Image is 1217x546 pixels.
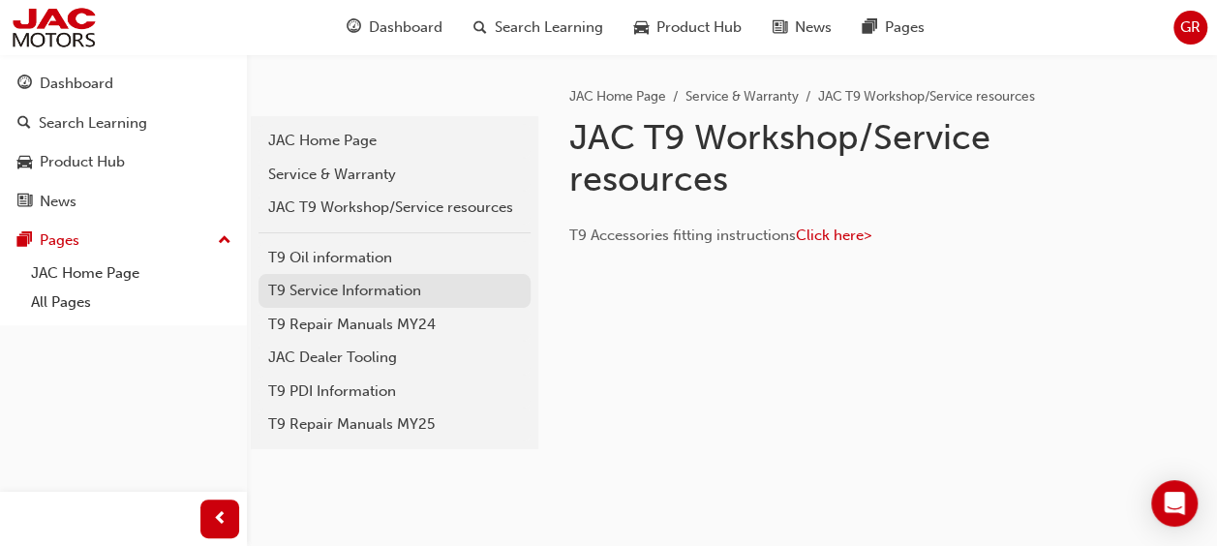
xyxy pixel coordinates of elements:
a: JAC Dealer Tooling [259,341,531,375]
a: T9 Repair Manuals MY25 [259,408,531,441]
div: T9 Oil information [268,247,521,269]
div: JAC Home Page [268,130,521,152]
div: T9 Repair Manuals MY24 [268,314,521,336]
a: news-iconNews [757,8,847,47]
a: T9 Repair Manuals MY24 [259,308,531,342]
div: Product Hub [40,151,125,173]
a: JAC Home Page [259,124,531,158]
span: Dashboard [369,16,442,39]
a: T9 Oil information [259,241,531,275]
a: Click here> [796,227,871,244]
a: Dashboard [8,66,239,102]
button: Pages [8,223,239,258]
a: News [8,184,239,220]
a: All Pages [23,288,239,318]
span: News [795,16,832,39]
button: DashboardSearch LearningProduct HubNews [8,62,239,223]
div: News [40,191,76,213]
span: prev-icon [213,507,228,531]
span: guage-icon [347,15,361,40]
a: JAC T9 Workshop/Service resources [259,191,531,225]
span: car-icon [17,154,32,171]
span: Product Hub [656,16,742,39]
a: T9 Service Information [259,274,531,308]
a: Service & Warranty [259,158,531,192]
a: car-iconProduct Hub [619,8,757,47]
div: Search Learning [39,112,147,135]
a: Search Learning [8,106,239,141]
div: Service & Warranty [268,164,521,186]
a: T9 PDI Information [259,375,531,409]
span: news-icon [17,194,32,211]
span: pages-icon [863,15,877,40]
div: JAC Dealer Tooling [268,347,521,369]
span: Pages [885,16,925,39]
span: car-icon [634,15,649,40]
div: T9 Service Information [268,280,521,302]
img: jac-portal [10,6,98,49]
li: JAC T9 Workshop/Service resources [818,86,1035,108]
span: search-icon [17,115,31,133]
div: T9 PDI Information [268,380,521,403]
h1: JAC T9 Workshop/Service resources [569,116,1070,200]
a: JAC Home Page [23,258,239,288]
div: Pages [40,229,79,252]
button: GR [1173,11,1207,45]
span: search-icon [473,15,487,40]
div: JAC T9 Workshop/Service resources [268,197,521,219]
span: guage-icon [17,76,32,93]
div: Dashboard [40,73,113,95]
span: Search Learning [495,16,603,39]
a: JAC Home Page [569,88,666,105]
a: pages-iconPages [847,8,940,47]
a: Service & Warranty [685,88,799,105]
div: Open Intercom Messenger [1151,480,1198,527]
span: pages-icon [17,232,32,250]
a: Product Hub [8,144,239,180]
div: T9 Repair Manuals MY25 [268,413,521,436]
a: guage-iconDashboard [331,8,458,47]
span: T9 Accessories fitting instructions [569,227,796,244]
a: search-iconSearch Learning [458,8,619,47]
span: news-icon [773,15,787,40]
span: GR [1180,16,1201,39]
span: up-icon [218,228,231,254]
